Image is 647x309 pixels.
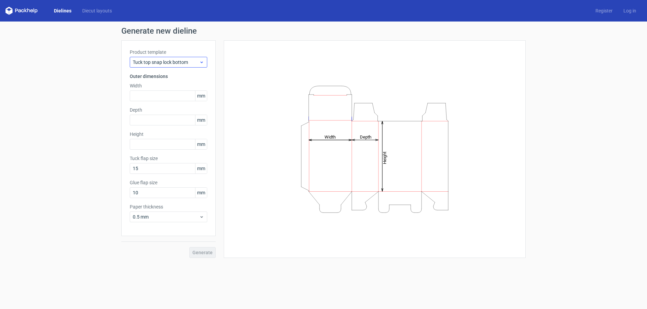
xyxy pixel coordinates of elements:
span: mm [195,139,207,149]
label: Tuck flap size [130,155,207,162]
label: Paper thickness [130,203,207,210]
h3: Outer dimensions [130,73,207,80]
tspan: Depth [360,134,371,139]
span: 0.5 mm [133,214,199,220]
label: Depth [130,107,207,113]
a: Dielines [49,7,77,14]
a: Diecut layouts [77,7,117,14]
a: Log in [618,7,642,14]
label: Height [130,131,207,138]
span: Tuck top snap lock bottom [133,59,199,66]
span: mm [195,115,207,125]
tspan: Height [382,151,387,164]
label: Product template [130,49,207,55]
label: Glue flap size [130,179,207,186]
span: mm [195,163,207,173]
span: mm [195,188,207,198]
label: Width [130,82,207,89]
h1: Generate new dieline [121,27,526,35]
tspan: Width [325,134,336,139]
a: Register [590,7,618,14]
span: mm [195,91,207,101]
